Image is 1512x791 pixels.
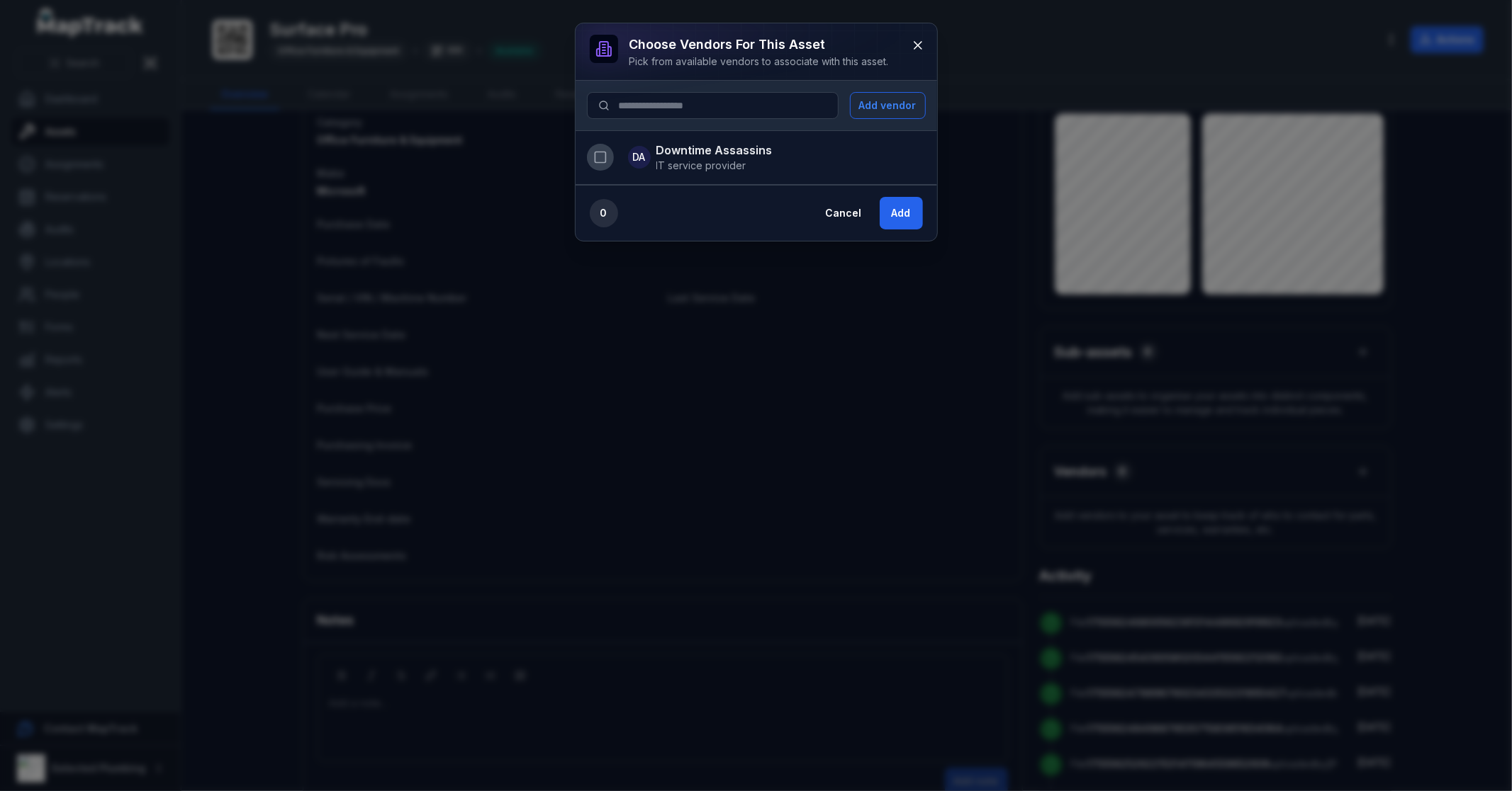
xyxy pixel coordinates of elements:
button: Cancel [814,197,874,229]
button: Add vendor [850,92,926,119]
div: Pick from available vendors to associate with this asset. [629,55,889,69]
strong: Downtime Assassins [656,142,773,159]
h3: Choose vendors for this asset [629,35,889,55]
span: DA [633,150,646,164]
button: Add [880,197,923,229]
span: IT service provider [656,159,773,173]
div: 0 [590,199,618,227]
